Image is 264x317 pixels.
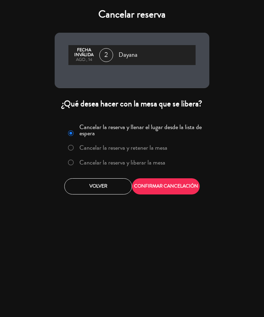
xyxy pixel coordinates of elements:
[119,50,137,60] span: Dayana
[64,178,132,194] button: Volver
[72,48,96,57] div: Fecha inválida
[132,178,200,194] button: CONFIRMAR CANCELACIÓN
[79,124,205,136] label: Cancelar la reserva y llenar el lugar desde la lista de espera
[55,98,209,109] div: ¿Qué desea hacer con la mesa que se libera?
[99,48,113,62] span: 2
[72,57,96,62] div: ago., 14
[79,159,165,166] label: Cancelar la reserva y liberar la mesa
[79,145,167,151] label: Cancelar la reserva y retener la mesa
[55,8,209,21] h4: Cancelar reserva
